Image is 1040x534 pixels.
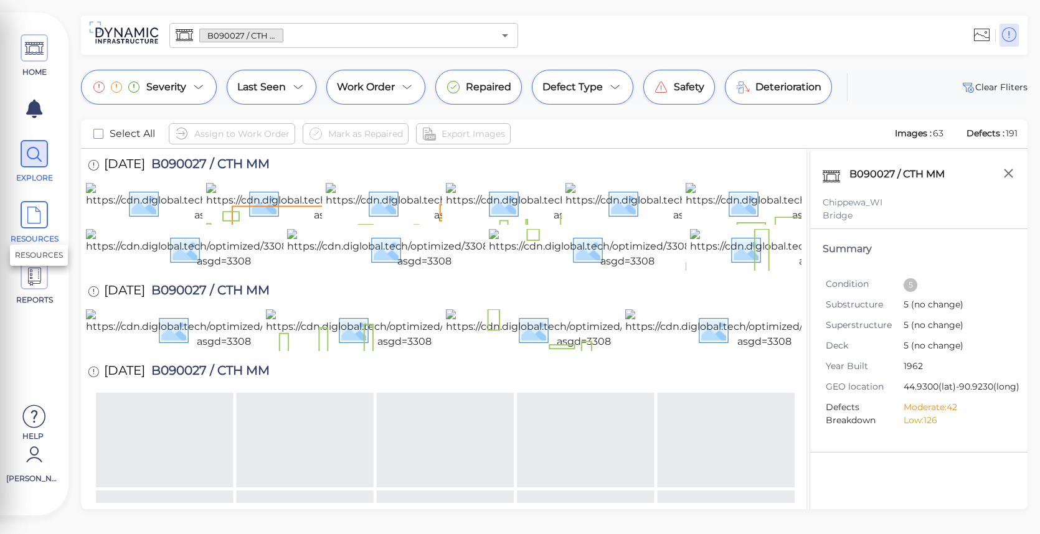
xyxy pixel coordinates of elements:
img: https://cdn.diglobal.tech/width210/3308/dsc01086.jpg?asgd=3308 [86,183,356,223]
img: https://cdn.diglobal.tech/width210/3308/dsc01083.jpg?asgd=3308 [446,183,716,223]
img: https://cdn.diglobal.tech/optimized/3308/dsc00365.jpg?asgd=3308 [446,309,722,349]
span: 191 [1006,128,1018,139]
img: https://cdn.diglobal.tech/width210/3308/dsc01085.jpg?asgd=3308 [206,183,476,223]
span: Substructure [826,298,904,311]
img: https://cdn.diglobal.tech/optimized/3308/dsc00367.jpg?asgd=3308 [86,309,362,349]
span: [DATE] [104,364,145,381]
div: B090027 / CTH MM [846,164,961,190]
span: 5 [904,339,1006,354]
span: Severity [146,80,186,95]
span: Export Images [442,126,505,141]
div: Bridge [823,209,1015,222]
img: https://cdn.diglobal.tech/width210/3308/dsc00032.jpg?asgd=3308 [690,229,962,269]
span: B090027 / CTH MM [200,30,283,42]
span: 1962 [904,360,1006,374]
span: B090027 / CTH MM [145,284,270,301]
span: HOME [8,67,61,78]
span: Deck [826,339,904,352]
span: Clear Fliters [960,80,1028,95]
img: https://cdn.diglobal.tech/optimized/3308/dsc00366.jpg?asgd=3308 [266,309,543,349]
span: Mark as Repaired [328,126,403,141]
span: 63 [933,128,943,139]
span: EXPLORE [8,172,61,184]
div: Chippewa_WI [823,196,1015,209]
span: (no change) [909,340,963,351]
iframe: Chat [987,478,1031,525]
button: Open [496,27,514,44]
span: Superstructure [826,319,904,332]
span: REPORTS [8,294,61,306]
span: Help [6,431,59,441]
img: https://cdn.diglobal.tech/optimized/3308/dsc00033.jpg?asgd=3308 [489,229,766,269]
li: Low: 126 [904,414,1006,427]
span: Images : [894,128,933,139]
span: [DATE] [104,284,145,301]
div: 5 [904,278,917,292]
span: Safety [674,80,704,95]
div: Summary [823,241,1015,256]
span: 5 [904,319,1006,333]
span: Defects : [965,128,1006,139]
img: https://cdn.diglobal.tech/optimized/3308/dsc00364.jpg?asgd=3308 [625,309,903,349]
span: (no change) [909,299,963,310]
span: [DATE] [104,157,145,174]
span: (no change) [909,319,963,330]
img: https://cdn.diglobal.tech/width210/3308/dsc01082.jpg?asgd=3308 [565,183,835,223]
span: B090027 / CTH MM [145,157,270,174]
img: https://cdn.diglobal.tech/width210/3308/dsc01084.jpg?asgd=3308 [326,183,597,223]
span: GEO location [826,380,904,393]
span: Select All [110,126,155,141]
span: Work Order [337,80,395,95]
span: [PERSON_NAME] [6,473,59,484]
span: Year Built [826,360,904,373]
span: Repaired [466,80,511,95]
span: Assign to Work Order [194,126,290,141]
span: Deterioration [755,80,821,95]
span: RESOURCES [8,233,61,245]
span: Defect Type [542,80,603,95]
span: Defects Breakdown [826,401,904,427]
img: https://cdn.diglobal.tech/width210/3308/dsc01081.jpg?asgd=3308 [686,183,953,223]
span: Condition [826,278,904,291]
img: https://cdn.diglobal.tech/optimized/3308/dsc01080.jpg?asgd=3308 [86,229,362,269]
span: B090027 / CTH MM [145,364,270,381]
img: https://cdn.diglobal.tech/optimized/3308/dsc01079.jpg?asgd=3308 [287,229,562,269]
span: 5 [904,298,1006,312]
span: Last Seen [237,80,286,95]
span: 44.9300 (lat) -90.9230 (long) [904,380,1019,395]
li: Moderate: 42 [904,401,1006,414]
